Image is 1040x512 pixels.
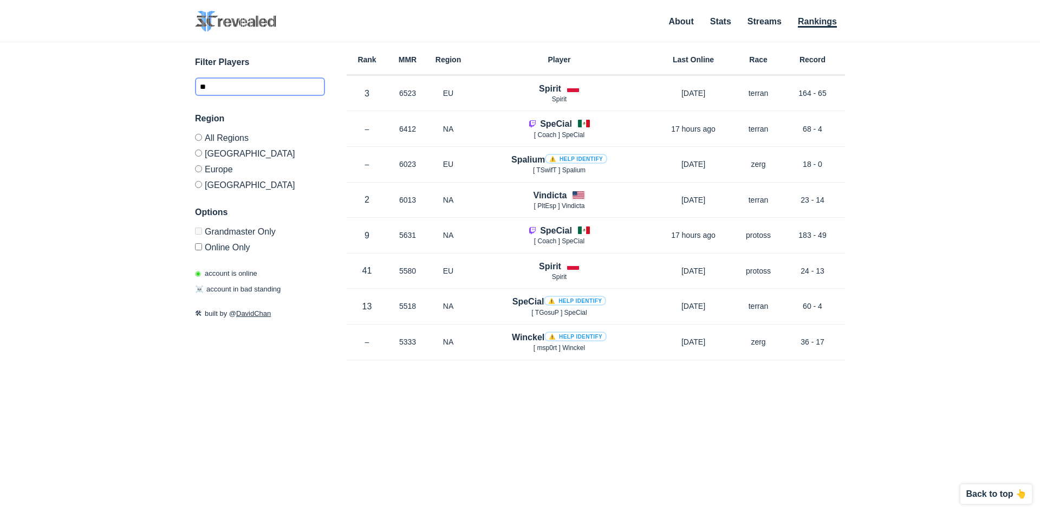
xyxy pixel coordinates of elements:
p: 41 [347,264,387,277]
h6: Rank [347,56,387,63]
p: 5518 [387,301,428,312]
a: Player is streaming on Twitch [528,226,540,235]
h3: Options [195,206,325,219]
p: 5580 [387,265,428,276]
h6: Race [737,56,780,63]
p: 23 - 14 [780,195,845,205]
p: NA [428,124,469,134]
h3: Region [195,112,325,125]
input: Grandmaster Only [195,228,202,235]
h6: Player [469,56,650,63]
span: 🛠 [195,309,202,317]
h6: Region [428,56,469,63]
a: About [669,17,694,26]
a: Player is streaming on Twitch [528,119,540,128]
p: EU [428,159,469,170]
p: protoss [737,265,780,276]
label: All Regions [195,134,325,145]
a: Streams [747,17,782,26]
span: ◉ [195,269,201,277]
p: [DATE] [650,301,737,312]
img: SC2 Revealed [195,11,276,32]
h3: Filter Players [195,56,325,69]
h4: Spalium [511,153,607,166]
p: NA [428,230,469,241]
p: account is online [195,268,257,279]
p: 5631 [387,230,428,241]
h6: Last Online [650,56,737,63]
p: EU [428,88,469,99]
h4: SpeCial [540,118,572,130]
p: 6412 [387,124,428,134]
p: 17 hours ago [650,230,737,241]
img: icon-twitch.7daa0e80.svg [528,226,537,235]
label: Only show accounts currently laddering [195,239,325,252]
a: ⚠️ Help identify [544,332,607,341]
h4: Spirit [539,260,561,273]
span: Spirit [552,95,567,103]
p: [DATE] [650,195,737,205]
p: [DATE] [650,336,737,347]
label: [GEOGRAPHIC_DATA] [195,177,325,190]
h6: MMR [387,56,428,63]
p: Back to top 👆 [966,490,1026,498]
a: Stats [710,17,731,26]
input: Online Only [195,243,202,250]
a: ⚠️ Help identify [545,154,607,164]
span: Spirit [552,273,567,281]
p: 6523 [387,88,428,99]
p: protoss [737,230,780,241]
p: NA [428,336,469,347]
p: 9 [347,229,387,242]
span: [ TSwifТ ] Spalium [533,166,586,174]
p: 60 - 4 [780,301,845,312]
label: [GEOGRAPHIC_DATA] [195,145,325,161]
p: – [347,336,387,347]
p: [DATE] [650,88,737,99]
p: 24 - 13 [780,265,845,276]
p: NA [428,195,469,205]
input: Europe [195,165,202,172]
p: account in bad standing [195,284,281,295]
p: [DATE] [650,159,737,170]
p: – [347,124,387,134]
label: Europe [195,161,325,177]
a: ⚠️ Help identify [544,296,606,306]
p: – [347,159,387,170]
p: 6023 [387,159,428,170]
h6: Record [780,56,845,63]
img: icon-twitch.7daa0e80.svg [528,119,537,128]
label: Only Show accounts currently in Grandmaster [195,228,325,239]
span: [ PltEsp ] Vindicta [534,202,585,210]
h4: SpeCial [540,224,572,237]
p: terran [737,301,780,312]
a: DavidChan [236,309,271,317]
p: 18 - 0 [780,159,845,170]
p: terran [737,195,780,205]
p: 17 hours ago [650,124,737,134]
a: Rankings [798,17,837,28]
p: [DATE] [650,265,737,276]
h4: Winckel [512,331,607,344]
p: built by @ [195,308,325,319]
input: [GEOGRAPHIC_DATA] [195,181,202,188]
p: NA [428,301,469,312]
p: 6013 [387,195,428,205]
h4: Spirit [539,82,561,95]
p: terran [737,124,780,134]
input: [GEOGRAPHIC_DATA] [195,150,202,157]
span: [ TGosuP ] SpeCial [531,309,587,316]
p: 164 - 65 [780,88,845,99]
span: ☠️ [195,285,204,293]
span: [ Coach ] SpeCial [534,237,584,245]
p: 36 - 17 [780,336,845,347]
p: 183 - 49 [780,230,845,241]
p: EU [428,265,469,276]
p: 3 [347,87,387,100]
p: 5333 [387,336,428,347]
h4: SpeCial [512,295,606,308]
span: [ msp0rt ] Winckel [534,344,585,352]
p: zerg [737,336,780,347]
h4: Vindicta [534,189,567,202]
p: 68 - 4 [780,124,845,134]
